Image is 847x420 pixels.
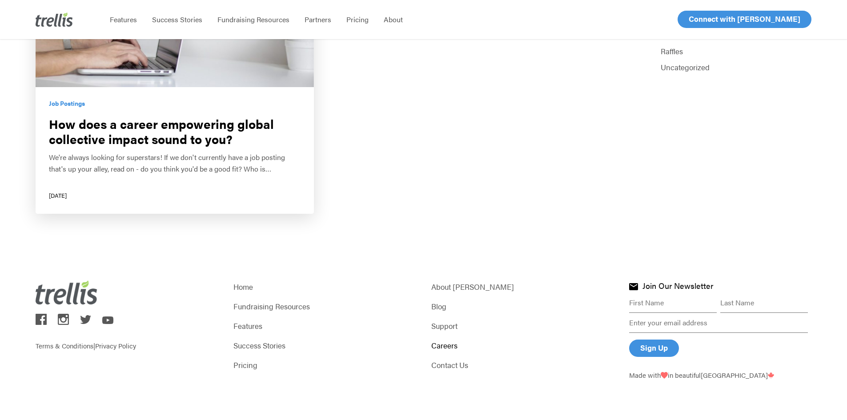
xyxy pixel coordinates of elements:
a: Uncategorized [661,61,811,73]
a: Home [233,280,416,293]
span: [DATE] [49,191,67,200]
img: Trellis - Canada [768,372,774,379]
input: First Name [629,293,717,313]
input: Sign Up [629,340,679,357]
a: Features [233,320,416,332]
p: Made with in beautiful [629,370,811,380]
span: [GEOGRAPHIC_DATA] [701,370,774,380]
a: About [PERSON_NAME] [431,280,614,293]
img: Love From Trellis [661,372,668,379]
a: Pricing [339,15,376,24]
a: Success Stories [233,339,416,352]
a: Success Stories [145,15,210,24]
span: Partners [305,14,331,24]
input: Last Name [720,293,808,313]
a: Support [431,320,614,332]
img: trellis on twitter [80,315,91,324]
a: Careers [431,339,614,352]
h4: Join Our Newsletter [642,281,713,293]
img: trellis on youtube [102,316,113,324]
img: trellis on instagram [58,314,69,325]
img: Trellis Logo [36,280,98,304]
img: Join Trellis Newsletter [629,283,638,290]
span: Pricing [346,14,369,24]
img: trellis on facebook [36,314,47,325]
a: Terms & Conditions [36,341,93,350]
span: Features [110,14,137,24]
p: | [36,328,218,351]
a: Privacy Policy [95,341,136,350]
a: Blog [431,300,614,312]
img: Trellis [36,12,73,27]
a: Connect with [PERSON_NAME] [678,11,811,28]
a: Partners [297,15,339,24]
a: Contact Us [431,359,614,371]
a: Fundraising Resources [210,15,297,24]
span: Connect with [PERSON_NAME] [689,13,800,24]
span: Success Stories [152,14,202,24]
a: About [376,15,410,24]
a: Raffles [661,45,811,57]
a: Features [102,15,145,24]
a: Job Postings [49,99,85,108]
a: Fundraising Resources [233,300,416,312]
span: Fundraising Resources [217,14,289,24]
span: About [384,14,403,24]
input: Enter your email address [629,313,808,333]
a: Pricing [233,359,416,371]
